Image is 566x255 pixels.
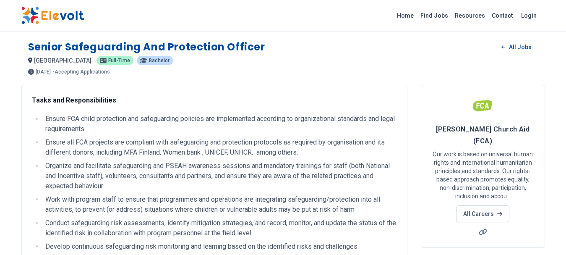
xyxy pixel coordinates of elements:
img: Elevolt [21,7,84,24]
a: Login [516,7,542,24]
li: Develop continuous safeguarding risk monitoring and learning based on the identified risks and ch... [43,242,397,252]
a: Resources [451,9,488,22]
span: Bachelor [149,58,170,63]
a: Find Jobs [417,9,451,22]
h1: Senior Safeguarding and Protection Officer [28,40,265,54]
strong: Tasks and Responsibilities [32,96,116,104]
a: All Careers [456,205,509,222]
a: All Jobs [495,41,538,53]
p: Our work is based on universal human rights and international humanitarian principles and standar... [431,150,535,200]
li: Ensure FCA child protection and safeguarding policies are implemented according to organizational... [43,114,397,134]
li: Organize and facilitate safeguarding and PSEAH awareness sessions and mandatory trainings for sta... [43,161,397,191]
span: Full-time [108,58,130,63]
span: [GEOGRAPHIC_DATA] [34,57,91,64]
li: Work with program staff to ensure that programmes and operations are integrating safeguarding/pro... [43,195,397,215]
p: - Accepting Applications [52,69,110,74]
span: [PERSON_NAME] Church Aid (FCA) [436,125,530,145]
img: Finn Church Aid (FCA) [472,95,493,116]
a: Home [394,9,417,22]
li: Conduct safeguarding risk assessments, identify mitigation strategies, and record, monitor, and u... [43,218,397,238]
span: [DATE] [36,69,51,74]
li: Ensure all FCA projects are compliant with safeguarding and protection protocols as required by o... [43,137,397,158]
a: Contact [488,9,516,22]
